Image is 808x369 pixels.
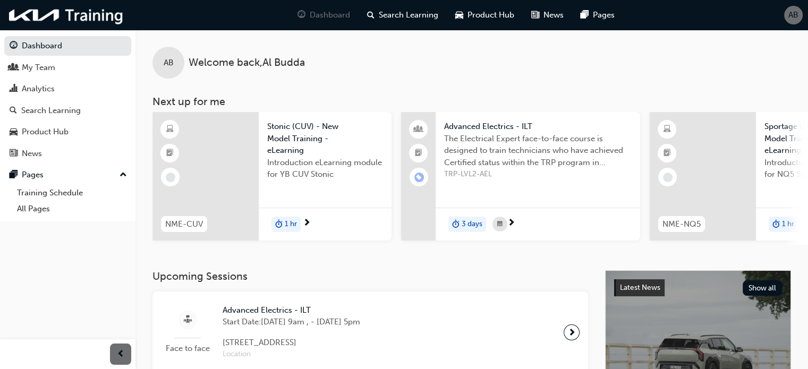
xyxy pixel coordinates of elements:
span: people-icon [10,63,18,73]
span: learningResourceType_ELEARNING-icon [664,123,671,136]
span: next-icon [568,325,576,340]
span: booktick-icon [415,147,422,160]
span: Welcome back , Al Budda [189,57,305,69]
span: up-icon [120,168,127,182]
span: Search Learning [379,9,438,21]
span: AB [164,57,174,69]
div: News [22,148,42,160]
a: pages-iconPages [572,4,623,26]
span: booktick-icon [664,147,671,160]
button: Pages [4,165,131,185]
span: news-icon [531,8,539,22]
span: Product Hub [467,9,514,21]
span: [STREET_ADDRESS] [223,337,360,349]
span: guage-icon [10,41,18,51]
span: 3 days [462,218,482,230]
span: car-icon [455,8,463,22]
span: Dashboard [310,9,350,21]
span: News [543,9,564,21]
span: pages-icon [581,8,589,22]
button: Show all [743,280,783,296]
span: sessionType_FACE_TO_FACE-icon [184,313,192,327]
a: Dashboard [4,36,131,56]
span: NME-NQ5 [662,218,701,230]
a: Face to faceAdvanced Electrics - ILTStart Date:[DATE] 9am , - [DATE] 5pm[STREET_ADDRESS]Location [161,300,580,365]
a: NME-CUVStonic (CUV) - New Model Training - eLearningIntroduction eLearning module for YB CUV Ston... [152,112,392,241]
div: Analytics [22,83,55,95]
a: Training Schedule [13,185,131,201]
span: search-icon [10,106,17,116]
span: learningRecordVerb_ENROLL-icon [414,173,424,182]
a: news-iconNews [523,4,572,26]
h3: Next up for me [135,96,808,108]
span: learningRecordVerb_NONE-icon [663,173,673,182]
a: Advanced Electrics - ILTThe Electrical Expert face-to-face course is designed to train technician... [401,112,640,241]
span: search-icon [367,8,375,22]
span: learningRecordVerb_NONE-icon [166,173,175,182]
span: Introduction eLearning module for YB CUV Stonic [267,157,383,181]
span: prev-icon [117,348,125,361]
a: Latest NewsShow all [614,279,782,296]
img: kia-training [5,4,127,26]
span: next-icon [507,219,515,228]
button: AB [784,6,803,24]
span: duration-icon [772,218,780,231]
span: learningResourceType_ELEARNING-icon [166,123,174,136]
a: News [4,144,131,164]
span: Advanced Electrics - ILT [223,304,360,316]
span: Location [223,348,360,361]
span: NME-CUV [165,218,203,230]
span: next-icon [800,219,808,228]
span: duration-icon [275,218,283,231]
a: Product Hub [4,122,131,142]
h3: Upcoming Sessions [152,270,588,282]
span: Pages [593,9,615,21]
span: people-icon [415,123,422,136]
a: All Pages [13,201,131,217]
a: guage-iconDashboard [289,4,359,26]
div: My Team [22,62,55,74]
span: Latest News [620,283,660,292]
span: guage-icon [297,8,305,22]
span: chart-icon [10,84,18,94]
span: Advanced Electrics - ILT [444,121,632,133]
span: calendar-icon [497,218,503,231]
a: car-iconProduct Hub [447,4,523,26]
span: TRP-LVL2-AEL [444,168,632,181]
span: 1 hr [285,218,297,230]
a: Analytics [4,79,131,99]
span: pages-icon [10,170,18,180]
a: search-iconSearch Learning [359,4,447,26]
span: AB [788,9,798,21]
span: 1 hr [782,218,794,230]
span: duration-icon [452,218,460,231]
a: My Team [4,58,131,78]
span: news-icon [10,149,18,159]
span: The Electrical Expert face-to-face course is designed to train technicians who have achieved Cert... [444,133,632,169]
div: Pages [22,169,44,181]
a: Search Learning [4,101,131,121]
button: DashboardMy TeamAnalyticsSearch LearningProduct HubNews [4,34,131,165]
div: Product Hub [22,126,69,138]
span: Start Date: [DATE] 9am , - [DATE] 5pm [223,316,360,328]
span: Face to face [161,342,214,355]
span: booktick-icon [166,147,174,160]
div: Search Learning [21,105,81,117]
span: next-icon [303,219,311,228]
span: Stonic (CUV) - New Model Training - eLearning [267,121,383,157]
span: car-icon [10,127,18,137]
